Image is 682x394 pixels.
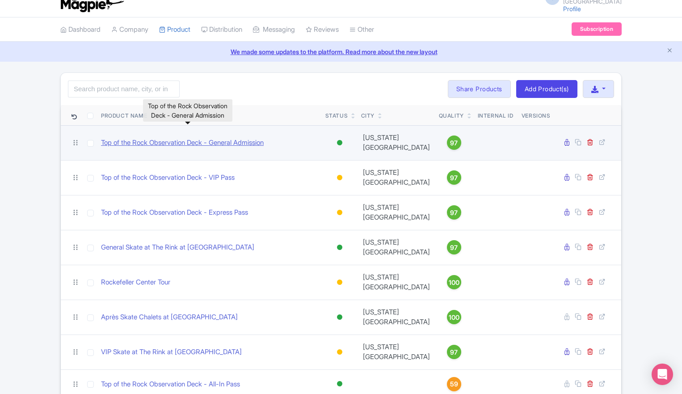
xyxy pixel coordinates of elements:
[439,112,464,120] div: Quality
[201,17,242,42] a: Distribution
[449,313,459,322] span: 100
[450,379,458,389] span: 59
[518,105,554,126] th: Versions
[335,241,344,254] div: Active
[358,125,435,160] td: [US_STATE][GEOGRAPHIC_DATA]
[439,377,469,391] a: 59
[473,105,518,126] th: Internal ID
[101,138,264,148] a: Top of the Rock Observation Deck - General Admission
[450,243,458,253] span: 97
[516,80,577,98] a: Add Product(s)
[349,17,374,42] a: Other
[60,17,101,42] a: Dashboard
[101,112,147,120] div: Product Name
[439,310,469,324] a: 100
[439,136,469,150] a: 97
[306,17,339,42] a: Reviews
[101,347,242,357] a: VIP Skate at The Rink at [GEOGRAPHIC_DATA]
[101,208,248,218] a: Top of the Rock Observation Deck - Express Pass
[253,17,295,42] a: Messaging
[101,379,240,390] a: Top of the Rock Observation Deck - All-In Pass
[101,312,238,322] a: Après Skate Chalets at [GEOGRAPHIC_DATA]
[572,22,622,36] a: Subscription
[450,208,458,218] span: 97
[439,275,469,289] a: 100
[358,160,435,195] td: [US_STATE][GEOGRAPHIC_DATA]
[335,171,344,184] div: Building
[335,346,344,359] div: Building
[450,347,458,357] span: 97
[439,345,469,359] a: 97
[666,46,673,56] button: Close announcement
[159,17,190,42] a: Product
[111,17,148,42] a: Company
[450,173,458,183] span: 97
[143,99,232,122] div: Top of the Rock Observation Deck - General Admission
[361,112,375,120] div: City
[450,138,458,148] span: 97
[335,136,344,149] div: Active
[325,112,348,120] div: Status
[652,364,673,385] div: Open Intercom Messenger
[358,230,435,265] td: [US_STATE][GEOGRAPHIC_DATA]
[439,240,469,254] a: 97
[448,80,511,98] a: Share Products
[563,5,581,13] a: Profile
[358,195,435,230] td: [US_STATE][GEOGRAPHIC_DATA]
[449,278,459,288] span: 100
[335,206,344,219] div: Building
[439,205,469,220] a: 97
[358,265,435,300] td: [US_STATE][GEOGRAPHIC_DATA]
[335,276,344,289] div: Building
[101,277,170,288] a: Rockefeller Center Tour
[335,311,344,324] div: Active
[358,300,435,335] td: [US_STATE][GEOGRAPHIC_DATA]
[101,173,235,183] a: Top of the Rock Observation Deck - VIP Pass
[101,242,254,253] a: General Skate at The Rink at [GEOGRAPHIC_DATA]
[358,335,435,369] td: [US_STATE][GEOGRAPHIC_DATA]
[439,170,469,185] a: 97
[335,377,344,390] div: Active
[5,47,677,56] a: We made some updates to the platform. Read more about the new layout
[68,80,180,97] input: Search product name, city, or interal id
